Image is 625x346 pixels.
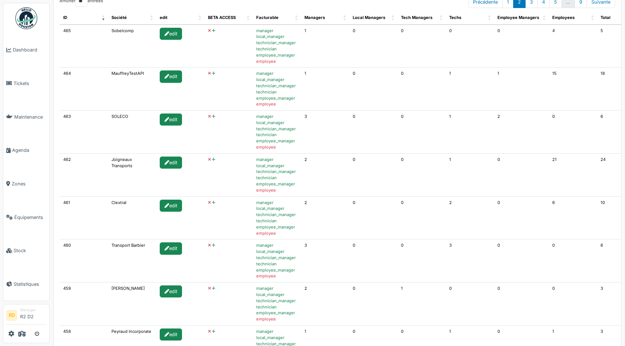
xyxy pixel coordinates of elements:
div: technician [256,89,297,95]
td: 459 [60,282,108,326]
td: 0 [349,154,397,197]
td: 0 [446,25,494,68]
div: manager [256,28,297,34]
td: 0 [494,197,549,240]
td: 0 [349,197,397,240]
div: technician_manager [256,83,297,89]
div: edit [160,157,182,169]
div: technician_manager [256,255,297,261]
td: 0 [397,197,446,240]
td: 0 [349,282,397,326]
td: 1 [446,111,494,154]
td: 0 [494,154,549,197]
div: employee_manager [256,52,297,58]
td: 1 [446,154,494,197]
td: 1 [446,68,494,111]
td: 1 [301,68,349,111]
div: local_manager [256,292,297,298]
span: translation missing: fr.user.employee_managers [497,15,539,20]
span: translation missing: fr.user.local_managers [353,15,385,20]
td: 462 [60,154,108,197]
td: 0 [446,282,494,326]
td: 0 [349,25,397,68]
td: 0 [349,111,397,154]
div: employee [256,316,297,322]
span: Agenda [12,147,46,154]
a: edit [160,289,183,294]
div: manager [256,328,297,335]
div: local_manager [256,34,297,40]
div: local_manager [256,77,297,83]
th: Managers : activer pour trier la colonne par ordre croissant [301,11,349,25]
div: Manager [20,307,46,313]
td: 2 [301,154,349,197]
a: Maintenance [3,100,49,134]
div: employee_manager [256,224,297,230]
span: Stock [14,247,46,254]
div: local_manager [256,163,297,169]
div: edit [160,70,182,82]
a: Zones [3,167,49,201]
td: 0 [549,239,597,282]
td: 0 [494,25,549,68]
div: employee [256,101,297,107]
td: 0 [397,111,446,154]
div: employee [256,58,297,65]
td: 2 [301,282,349,326]
div: edit [160,242,182,254]
a: Stock [3,234,49,268]
div: employee_manager [256,181,297,187]
span: Zones [12,180,46,187]
div: edit [160,285,182,297]
td: 1 [301,25,349,68]
li: RD [6,310,17,321]
th: Société : activer pour trier la colonne par ordre croissant [108,11,156,25]
div: technician [256,46,297,52]
a: Tickets [3,67,49,100]
div: manager [256,200,297,206]
td: 4 [549,25,597,68]
a: edit [160,246,183,251]
th: edit : activer pour trier la colonne par ordre croissant [156,11,204,25]
div: local_manager [256,205,297,212]
td: 3 [301,239,349,282]
td: 0 [494,239,549,282]
div: manager [256,285,297,292]
th: BETA ACCESS : activer pour trier la colonne par ordre croissant [204,11,253,25]
th: Techs : activer pour trier la colonne par ordre croissant [446,11,494,25]
td: 0 [397,68,446,111]
span: translation missing: fr.user.tech_managers [401,15,432,20]
th: ID : activer pour trier la colonne par ordre croissant [60,11,108,25]
a: Dashboard [3,33,49,67]
td: 1 [494,68,549,111]
td: MauffreyTestAPI [108,68,156,111]
a: Agenda [3,134,49,167]
a: RD ManagerR2 D2 [6,307,46,325]
td: 461 [60,197,108,240]
td: 0 [397,154,446,197]
div: employee [256,144,297,150]
td: Transport Barbier [108,239,156,282]
td: [PERSON_NAME] [108,282,156,326]
li: R2 D2 [20,307,46,323]
th: Employee Managers : activer pour trier la colonne par ordre croissant [494,11,549,25]
td: 0 [349,68,397,111]
a: Statistiques [3,268,49,301]
div: technician_manager [256,298,297,304]
td: 6 [549,197,597,240]
div: edit [160,28,182,40]
td: 1 [397,282,446,326]
span: Maintenance [14,114,46,120]
div: local_manager [256,335,297,341]
td: SOLECO [108,111,156,154]
span: translation missing: fr.user.techs [449,15,461,20]
div: employee [256,187,297,193]
div: manager [256,70,297,77]
td: 460 [60,239,108,282]
td: 3 [446,239,494,282]
a: edit [160,117,183,122]
div: technician [256,304,297,310]
th: Local Managers : activer pour trier la colonne par ordre croissant [349,11,397,25]
a: edit [160,74,183,79]
div: employee_manager [256,138,297,144]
